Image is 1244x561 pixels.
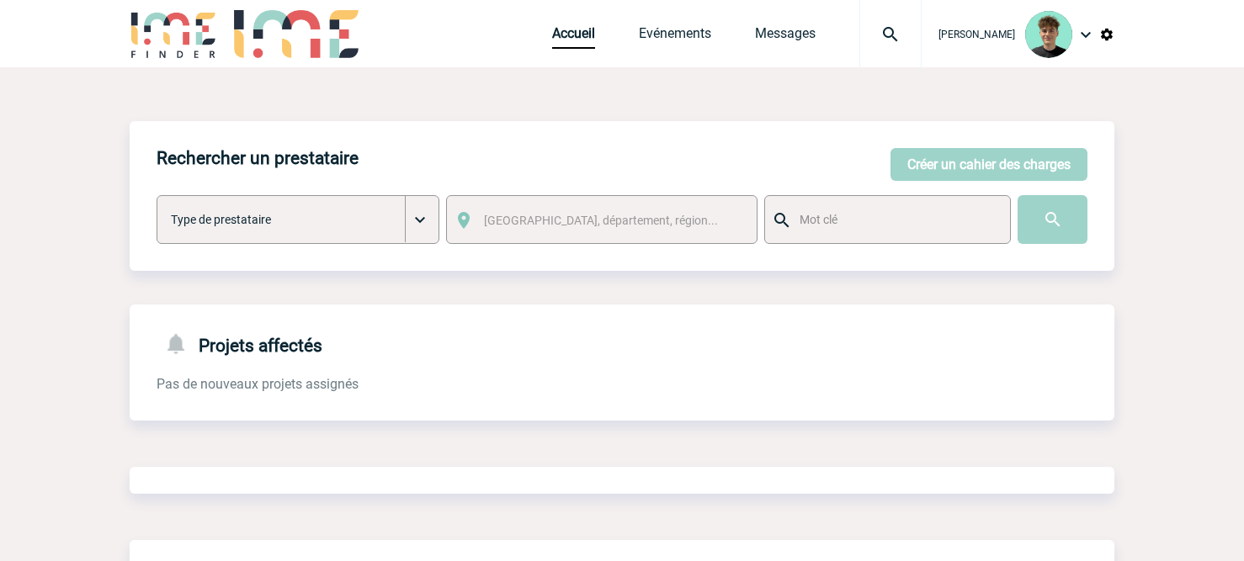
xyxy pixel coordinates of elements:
img: IME-Finder [130,10,217,58]
input: Submit [1018,195,1087,244]
h4: Rechercher un prestataire [157,148,359,168]
span: [GEOGRAPHIC_DATA], département, région... [484,214,718,227]
a: Evénements [639,25,711,49]
a: Messages [755,25,816,49]
img: 131612-0.png [1025,11,1072,58]
span: Pas de nouveaux projets assignés [157,376,359,392]
input: Mot clé [795,209,995,230]
a: Accueil [552,25,595,49]
span: [PERSON_NAME] [938,29,1015,40]
img: notifications-24-px-g.png [163,331,199,356]
h4: Projets affectés [157,331,322,356]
